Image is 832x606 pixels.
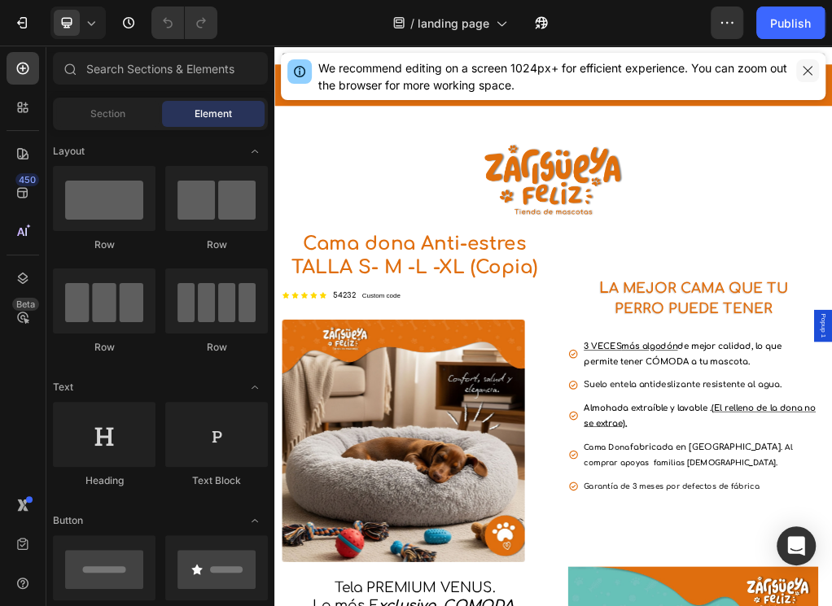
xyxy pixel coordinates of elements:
[242,374,268,400] span: Toggle open
[53,238,155,252] div: Row
[53,52,268,85] input: Search Sections & Elements
[15,173,39,186] div: 450
[53,473,155,488] div: Heading
[242,508,268,534] span: Toggle open
[165,340,268,355] div: Row
[102,426,141,450] p: 54232
[165,238,268,252] div: Row
[165,473,268,488] div: Text Block
[418,15,489,32] span: landing page
[53,144,85,159] span: Layout
[152,428,219,447] span: Custom code
[606,519,705,535] u: más algodón
[770,15,811,32] div: Publish
[53,513,83,528] span: Button
[12,298,39,311] div: Beta
[318,59,790,94] div: We recommend editing on a screen 1024px+ for efficient experience. You can zoom out the browser f...
[12,324,476,412] h1: Cama dona Anti-estres TALLA S- M -L -XL (Copia)
[53,340,155,355] div: Row
[541,519,606,535] u: 3 VECES
[90,107,125,121] span: Section
[410,15,414,32] span: /
[366,171,611,303] img: gempages_579104462447051545-5ed6b01f-702c-4ab6-a717-e41108f24a79.png
[53,380,73,395] span: Text
[151,7,217,39] div: Undo/Redo
[195,107,232,121] span: Element
[242,138,268,164] span: Toggle open
[567,411,585,439] strong: L
[274,46,832,606] iframe: Design area
[777,526,816,565] div: Open Intercom Messenger
[188,59,790,82] strong: LA CAMA QUE BRINDA SALUD Y ESTILO A TU PELUDITO
[756,7,825,39] button: Publish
